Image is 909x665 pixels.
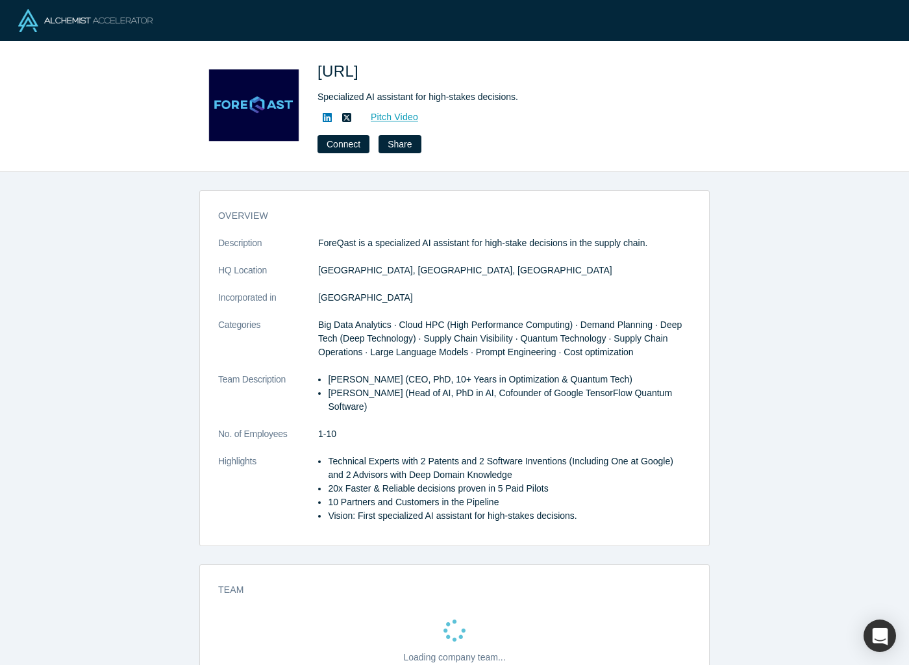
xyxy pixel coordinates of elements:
h3: Team [218,583,673,597]
p: Loading company team... [403,651,505,664]
li: Vision: First specialized AI assistant for high-stakes decisions. [328,509,691,523]
dd: [GEOGRAPHIC_DATA], [GEOGRAPHIC_DATA], [GEOGRAPHIC_DATA] [318,264,691,277]
dd: [GEOGRAPHIC_DATA] [318,291,691,305]
div: Specialized AI assistant for high-stakes decisions. [318,90,681,104]
li: [PERSON_NAME] (CEO, PhD, 10+ Years in Optimization & Quantum Tech) [328,373,691,386]
a: Pitch Video [356,110,419,125]
img: Alchemist Logo [18,9,153,32]
li: 20x Faster & Reliable decisions proven in 5 Paid Pilots [328,482,691,496]
li: 10 Partners and Customers in the Pipeline [328,496,691,509]
button: Connect [318,135,369,153]
span: Big Data Analytics · Cloud HPC (High Performance Computing) · Demand Planning · Deep Tech (Deep T... [318,320,682,357]
dt: No. of Employees [218,427,318,455]
img: ForeQast.ai's Logo [208,60,299,151]
dt: Highlights [218,455,318,536]
li: Technical Experts with 2 Patents and 2 Software Inventions (Including One at Google) and 2 Adviso... [328,455,691,482]
dt: Team Description [218,373,318,427]
dt: Categories [218,318,318,373]
dt: Incorporated in [218,291,318,318]
dt: Description [218,236,318,264]
dt: HQ Location [218,264,318,291]
span: [URL] [318,62,363,80]
dd: 1-10 [318,427,691,441]
li: [PERSON_NAME] (Head of AI, PhD in AI, Cofounder of Google TensorFlow Quantum Software) [328,386,691,414]
h3: overview [218,209,673,223]
p: ForeQast is a specialized AI assistant for high-stake decisions in the supply chain. [318,236,691,250]
button: Share [379,135,421,153]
